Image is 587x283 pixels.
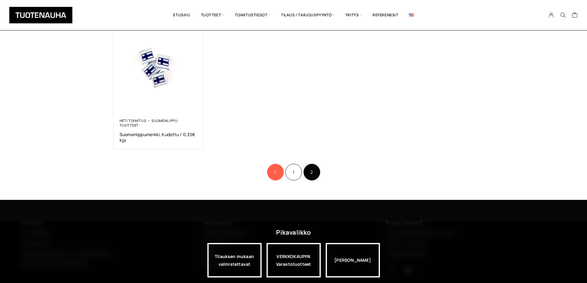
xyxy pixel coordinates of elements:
span: Yritys [340,5,367,26]
span: Tuotteet [22,220,42,226]
a: My Account [545,12,557,18]
a: Tuotteet [22,220,203,226]
button: Search [557,12,569,18]
nav: Product Pagination [113,163,474,181]
span: Tuotteet [196,5,230,26]
a: VERKKOKAUPPAVarastotuotteet [267,243,321,277]
span: Sivu 2 [304,164,320,180]
a: Tilauksen mukaan valmistettavat [207,243,262,277]
img: Tuotenauha Oy [9,7,72,23]
a: Yhteystiedot [203,220,384,226]
div: Pikavalikko [276,227,311,238]
div: VERKKOKAUPPA Varastotuotteet [267,243,321,277]
a: Suomenlippu tuotteet [120,118,178,127]
span: Yhteystiedot [203,220,232,226]
img: English [409,13,414,17]
a: [PHONE_NUMBER] [386,220,423,226]
a: Cart [572,12,578,19]
span: Toimitustiedot [230,5,276,26]
a: Referenssit [367,5,404,26]
a: Suomenlippumerkki, Kudottu / 0,35€ Kpl [120,131,198,143]
div: [PERSON_NAME] [326,243,380,277]
a: Sivu 1 [285,164,302,180]
a: Heti toimitus [120,118,146,123]
a: Etusivu [168,5,195,26]
span: Tilaus / Tarjouspyyntö [276,5,340,26]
